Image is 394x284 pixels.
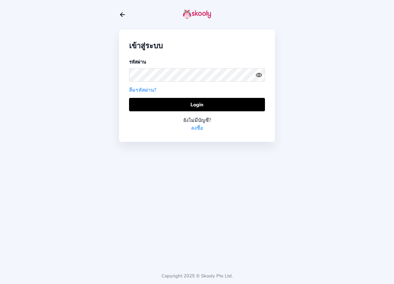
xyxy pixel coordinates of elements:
[183,9,211,19] img: skooly-logo.png
[129,116,265,124] div: ยังไม่มีบัญชี?
[256,72,262,78] ion-icon: eye outline
[129,40,265,52] div: เข้าสู่ระบบ
[191,124,203,132] a: ลงชื่อ
[256,72,265,78] button: eye outlineeye off outline
[129,98,265,111] button: Login
[129,86,156,94] a: ลืมรหัสผ่าน?
[119,11,126,18] button: arrow back outline
[129,59,146,65] label: รหัสผ่าน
